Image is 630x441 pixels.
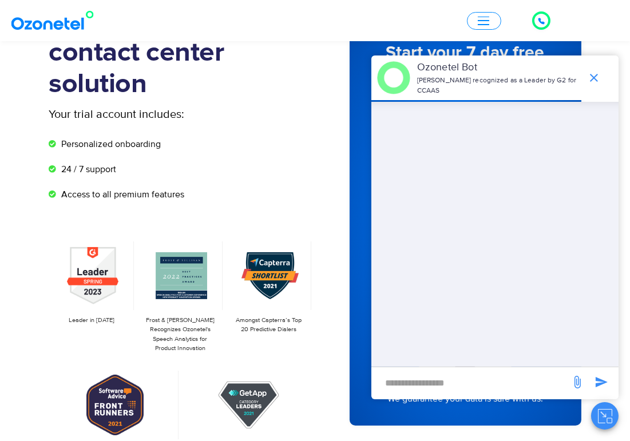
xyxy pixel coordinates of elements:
[58,188,184,201] span: Access to all premium features
[49,106,229,123] p: Your trial account includes:
[58,137,161,151] span: Personalized onboarding
[377,61,410,94] img: header
[373,44,558,78] h5: Start your 7 day free trial now
[377,373,565,394] div: new-msg-input
[143,316,217,353] p: Frost & [PERSON_NAME] Recognizes Ozonetel's Speech Analytics for Product Innovation
[583,66,605,89] span: end chat or minimize
[417,60,581,76] p: Ozonetel Bot
[55,316,129,325] p: Leader in [DATE]
[590,371,613,394] span: send message
[591,402,619,430] button: Close chat
[58,162,116,176] span: 24 / 7 support
[232,316,306,335] p: Amongst Capterra’s Top 20 Predictive Dialers
[566,371,589,394] span: send message
[417,76,581,96] p: [PERSON_NAME] recognized as a Leader by G2 for CCAAS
